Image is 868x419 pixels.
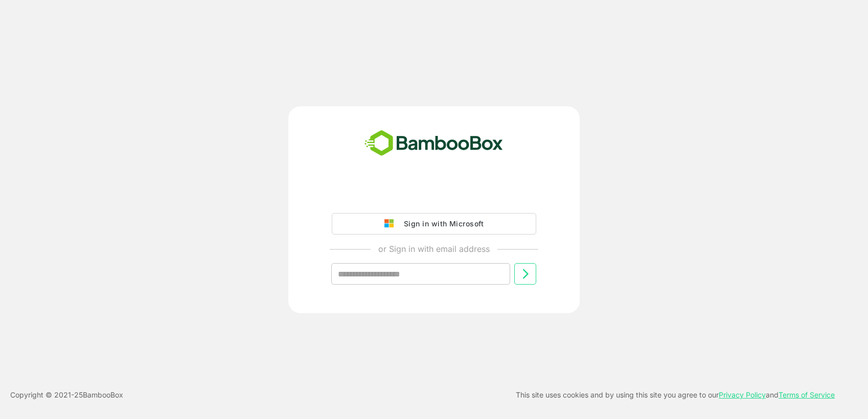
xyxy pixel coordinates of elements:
[779,390,835,399] a: Terms of Service
[332,213,536,235] button: Sign in with Microsoft
[378,243,490,255] p: or Sign in with email address
[719,390,766,399] a: Privacy Policy
[359,127,509,160] img: bamboobox
[10,389,123,401] p: Copyright © 2021- 25 BambooBox
[384,219,399,228] img: google
[399,217,484,230] div: Sign in with Microsoft
[516,389,835,401] p: This site uses cookies and by using this site you agree to our and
